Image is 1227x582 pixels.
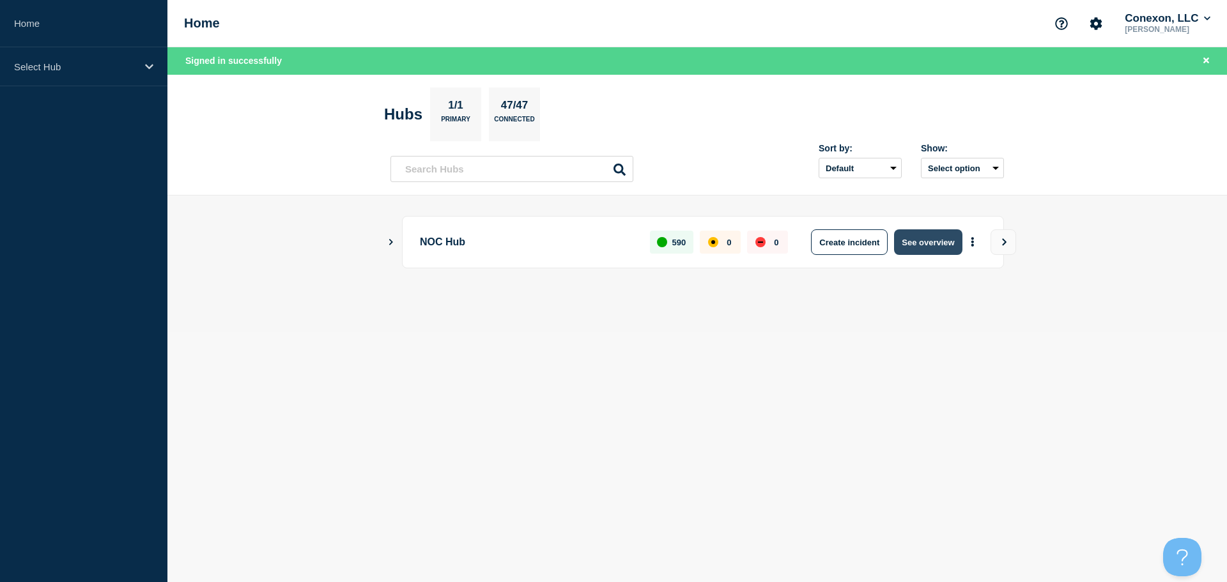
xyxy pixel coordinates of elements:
[921,158,1004,178] button: Select option
[494,116,534,129] p: Connected
[1122,25,1213,34] p: [PERSON_NAME]
[1198,54,1214,68] button: Close banner
[657,237,667,247] div: up
[708,237,718,247] div: affected
[384,105,422,123] h2: Hubs
[388,238,394,247] button: Show Connected Hubs
[819,158,902,178] select: Sort by
[755,237,766,247] div: down
[991,229,1016,255] button: View
[185,56,282,66] span: Signed in successfully
[774,238,778,247] p: 0
[727,238,731,247] p: 0
[14,61,137,72] p: Select Hub
[964,231,981,254] button: More actions
[672,238,686,247] p: 590
[444,99,468,116] p: 1/1
[1048,10,1075,37] button: Support
[496,99,533,116] p: 47/47
[184,16,220,31] h1: Home
[1122,12,1213,25] button: Conexon, LLC
[921,143,1004,153] div: Show:
[441,116,470,129] p: Primary
[819,143,902,153] div: Sort by:
[420,229,635,255] p: NOC Hub
[1083,10,1109,37] button: Account settings
[1163,538,1201,576] iframe: Help Scout Beacon - Open
[894,229,962,255] button: See overview
[390,156,633,182] input: Search Hubs
[811,229,888,255] button: Create incident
